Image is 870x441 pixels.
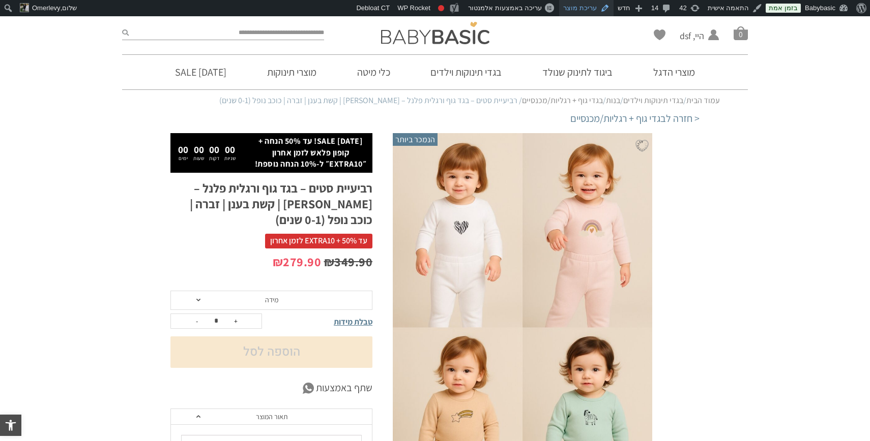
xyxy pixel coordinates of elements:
[178,143,188,155] span: 00
[468,4,542,12] span: עריכה באמצעות אלמנטור
[570,111,700,125] a: < חזרה לבגדי גוף + רגליות/מכנסיים
[393,133,438,145] span: הנמכר ביותר
[680,42,704,55] span: החשבון שלי
[265,295,278,304] span: מידה
[273,254,283,270] span: ₪
[32,4,61,12] span: Omerlevy
[638,55,710,89] a: מוצרי הדגל
[170,180,372,228] h1: רביעיית סטים – בגד גוף ורגלית פלנל – [PERSON_NAME] | קשת בענן | זברה | כוכב נופל (0-1 שנים)
[316,381,372,396] span: שתף באמצעות
[342,55,405,89] a: כלי מיטה
[189,314,205,328] button: -
[206,314,226,328] input: כמות המוצר
[324,254,335,270] span: ₪
[654,29,665,44] span: Wishlist
[193,156,204,161] p: שעות
[160,55,242,89] a: [DATE] SALE
[522,95,603,106] a: בגדי גוף + רגליות/מכנסיים
[324,254,373,270] bdi: 349.90
[209,143,219,155] span: 00
[170,381,372,396] a: שתף באמצעות
[265,234,372,248] span: עד 50% + EXTRA10 לזמן אחרון
[415,55,517,89] a: בגדי תינוקות וילדים
[254,136,367,170] p: [DATE] SALE! עד 50% הנחה + קופון פלאש לזמן אחרון ״EXTRA10״ ל-10% הנחה נוספת!
[178,156,188,161] p: ימים
[438,5,444,11] div: Focus keyphrase not set
[225,143,235,155] span: 00
[194,143,204,155] span: 00
[686,95,720,106] a: עמוד הבית
[734,26,748,40] span: סל קניות
[224,156,236,161] p: שניות
[606,95,620,106] a: בנות
[209,156,219,161] p: דקות
[150,95,720,106] nav: Breadcrumb
[623,95,683,106] a: בגדי תינוקות וילדים
[734,26,748,40] a: סל קניות0
[273,254,322,270] bdi: 279.90
[654,29,665,40] a: Wishlist
[527,55,628,89] a: ביגוד לתינוק שנולד
[252,55,332,89] a: מוצרי תינוקות
[171,409,372,425] a: תאור המוצר
[381,22,489,44] img: Baby Basic בגדי תינוקות וילדים אונליין
[228,314,243,328] button: +
[334,317,372,327] span: טבלת מידות
[766,4,801,13] a: בזמן אמת
[170,336,372,368] button: הוספה לסל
